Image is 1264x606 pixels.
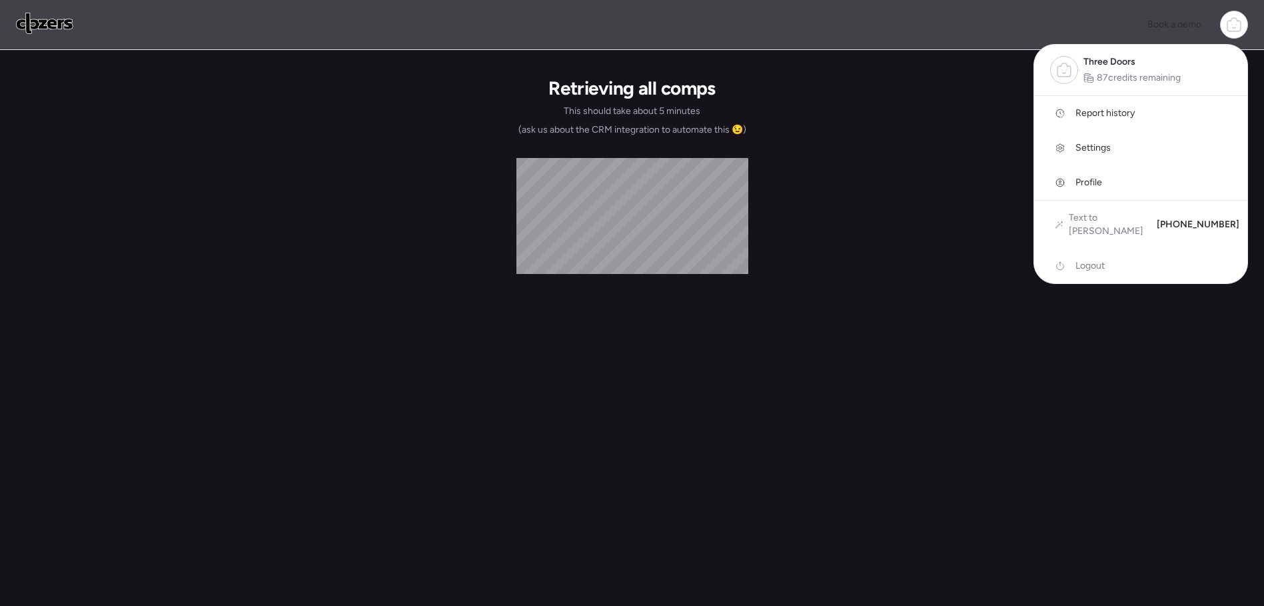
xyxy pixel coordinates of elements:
[1075,259,1105,273] span: Logout
[1034,165,1247,200] a: Profile
[1075,141,1111,155] span: Settings
[1034,131,1247,165] a: Settings
[1147,19,1201,30] span: Book a demo
[1075,176,1102,189] span: Profile
[1075,107,1135,120] span: Report history
[1157,218,1239,231] span: [PHONE_NUMBER]
[1069,211,1146,238] span: Text to [PERSON_NAME]
[1097,71,1181,85] span: 87 credits remaining
[1055,211,1146,238] a: Text to [PERSON_NAME]
[1083,55,1135,69] span: Three Doors
[1034,96,1247,131] a: Report history
[16,13,73,34] img: Logo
